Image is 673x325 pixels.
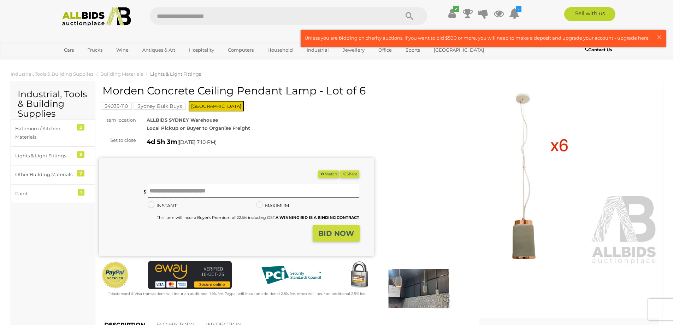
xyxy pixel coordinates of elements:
span: ( ) [177,139,217,145]
img: Morden Concrete Ceiling Pendant Lamp - Lot of 6 [384,88,659,266]
mark: Sydney Bulk Buys [134,103,186,110]
strong: ALLBIDS SYDNEY Warehouse [147,117,218,123]
li: Watch this item [318,170,339,178]
img: Official PayPal Seal [101,261,130,289]
div: 3 [77,151,84,158]
img: Morden Concrete Ceiling Pendant Lamp - Lot of 6 [386,267,451,309]
a: Computers [223,44,258,56]
h2: Industrial, Tools & Building Supplies [18,89,88,119]
img: Allbids.com.au [58,7,135,27]
div: 2 [77,124,84,130]
a: 2 [509,7,520,20]
small: Mastercard & Visa transactions will incur an additional 1.9% fee. Paypal will incur an additional... [108,291,366,296]
a: Contact Us [585,46,614,54]
h1: Morden Concrete Ceiling Pendant Lamp - Lot of 6 [102,85,372,97]
div: Item location [94,116,141,124]
div: Lights & Light Fittings [15,152,73,160]
a: Wine [112,44,133,56]
div: 1 [78,189,84,196]
button: Share [340,170,359,178]
img: Secured by Rapid SSL [345,261,373,289]
div: Paint [15,190,73,198]
a: Industrial [302,44,333,56]
a: ✔ [447,7,457,20]
button: Watch [318,170,339,178]
a: Antiques & Art [138,44,180,56]
a: Jewellery [338,44,369,56]
button: BID NOW [313,225,360,242]
div: Other Building Materials [15,170,73,179]
b: A WINNING BID IS A BINDING CONTRACT [276,215,359,220]
span: [DATE] 7:10 PM [179,139,215,145]
a: Trucks [83,44,107,56]
a: [GEOGRAPHIC_DATA] [429,44,489,56]
img: PCI DSS compliant [256,261,326,289]
a: Bathroom / Kitchen Materials 2 [11,119,95,146]
a: Household [263,44,297,56]
a: Lights & Light Fittings [150,71,201,77]
strong: Local Pickup or Buyer to Organise Freight [147,125,250,131]
label: MAXIMUM [256,202,289,210]
a: Lights & Light Fittings 3 [11,146,95,165]
a: Other Building Materials 7 [11,165,95,184]
a: Industrial, Tools & Building Supplies [11,71,93,77]
span: × [656,30,662,44]
i: ✔ [453,6,459,12]
div: Set to close [94,136,141,144]
small: This Item will incur a Buyer's Premium of 22.5% including GST. [157,215,359,220]
a: Sell with us [564,7,615,21]
strong: BID NOW [318,229,354,238]
label: INSTANT [148,202,177,210]
mark: 54035-110 [101,103,132,110]
a: Hospitality [184,44,219,56]
b: Contact Us [585,47,612,52]
strong: 4d 5h 3m [147,138,177,146]
a: Sports [401,44,425,56]
div: Bathroom / Kitchen Materials [15,124,73,141]
i: 2 [516,6,521,12]
a: Building Materials [100,71,143,77]
a: Paint 1 [11,184,95,203]
a: 54035-110 [101,103,132,109]
div: 7 [77,170,84,176]
span: [GEOGRAPHIC_DATA] [189,101,244,111]
a: Cars [59,44,78,56]
img: eWAY Payment Gateway [148,261,232,289]
a: Sydney Bulk Buys [134,103,186,109]
a: Office [374,44,396,56]
button: Search [392,7,427,25]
